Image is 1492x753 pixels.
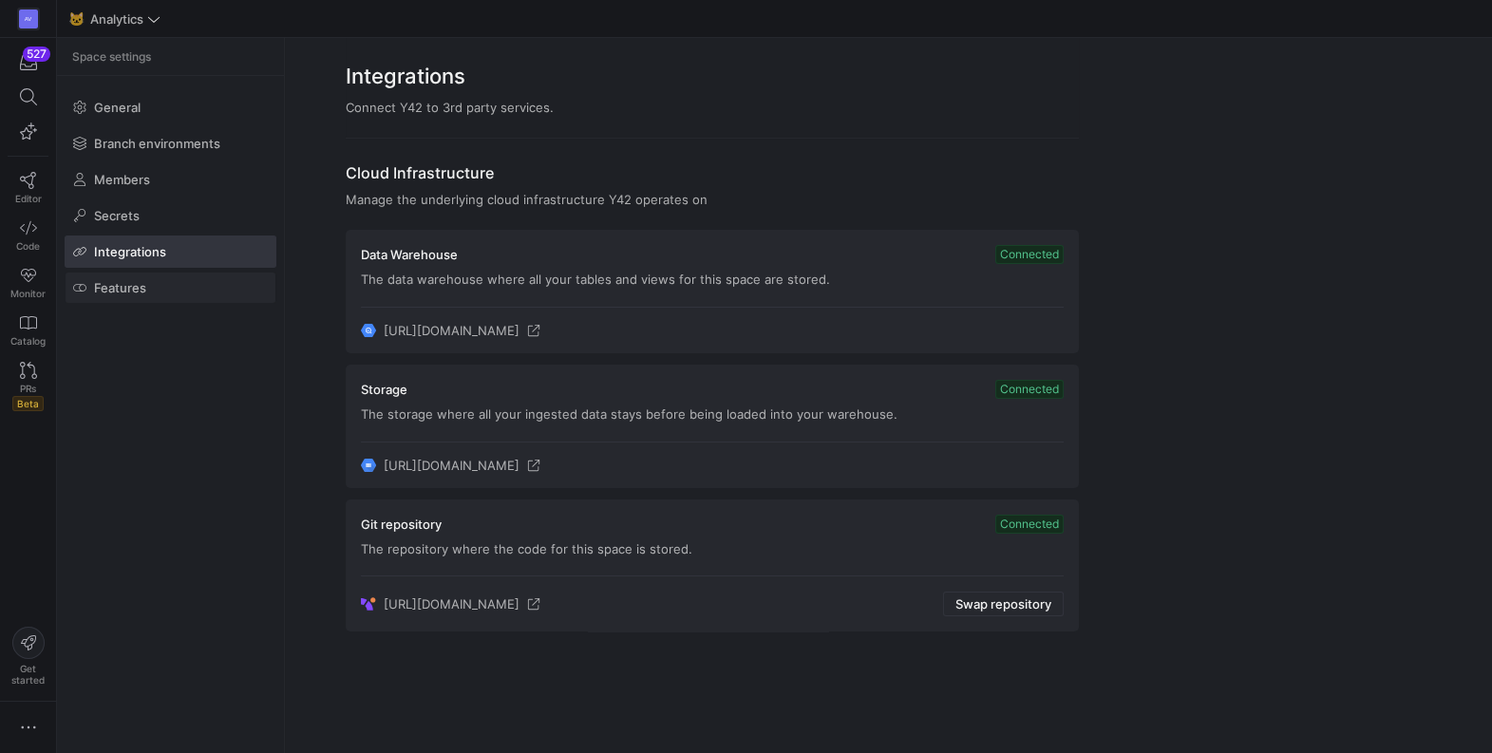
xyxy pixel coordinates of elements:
[346,161,1079,184] h2: Cloud Infrastructure
[995,515,1064,534] span: Connected
[384,323,519,338] span: [URL][DOMAIN_NAME]
[8,3,48,35] a: AV
[94,100,141,115] span: General
[72,50,151,64] span: Space settings
[943,592,1064,616] button: Swap repository
[361,406,1064,422] p: The storage where all your ingested data stays before being loaded into your warehouse.
[94,172,150,187] span: Members
[346,61,1079,92] h2: Integrations
[361,517,442,532] h3: Git repository
[10,335,46,347] span: Catalog
[65,235,276,268] a: Integrations
[361,272,1064,287] p: The data warehouse where all your tables and views for this space are stored.
[8,619,48,693] button: Getstarted
[8,46,48,80] button: 527
[15,193,42,204] span: Editor
[384,458,519,473] span: [URL][DOMAIN_NAME]
[19,9,38,28] div: AV
[20,383,36,394] span: PRs
[361,382,407,397] h3: Storage
[94,136,220,151] span: Branch environments
[8,164,48,212] a: Editor
[384,596,519,612] span: [URL][DOMAIN_NAME]
[361,247,458,262] h3: Data Warehouse
[10,288,46,299] span: Monitor
[94,208,140,223] span: Secrets
[65,272,276,304] a: Features
[69,12,83,26] span: 🐱
[94,244,166,259] span: Integrations
[23,47,50,62] div: 527
[12,396,44,411] span: Beta
[65,7,165,31] button: 🐱Analytics
[346,100,1079,115] div: Connect Y42 to 3rd party services.
[995,380,1064,399] span: Connected
[65,91,276,123] a: General
[995,245,1064,264] span: Connected
[65,199,276,232] a: Secrets
[955,596,1051,612] span: Swap repository
[361,541,1064,556] p: The repository where the code for this space is stored.
[8,212,48,259] a: Code
[65,127,276,160] a: Branch environments
[11,663,45,686] span: Get started
[94,280,146,295] span: Features
[90,11,143,27] span: Analytics
[8,354,48,419] a: PRsBeta
[16,240,40,252] span: Code
[65,163,276,196] a: Members
[346,192,1079,207] div: Manage the underlying cloud infrastructure Y42 operates on
[8,259,48,307] a: Monitor
[8,307,48,354] a: Catalog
